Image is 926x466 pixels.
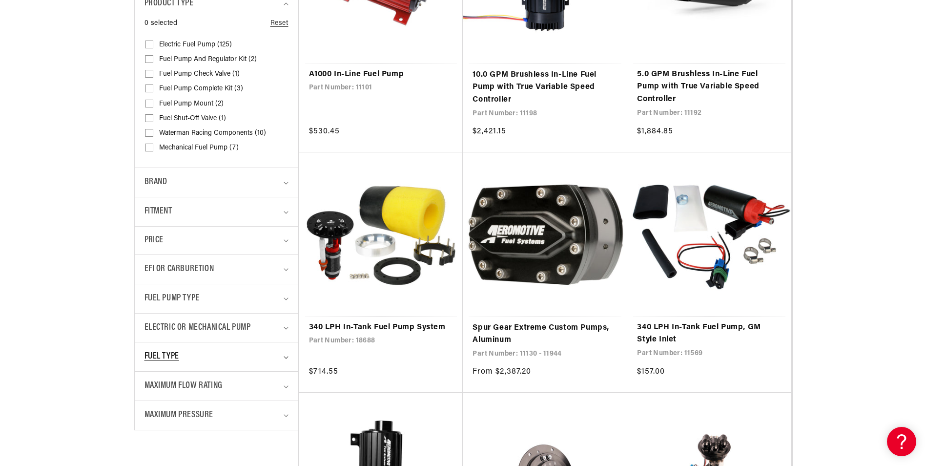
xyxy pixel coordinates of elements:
span: Fuel Type [144,350,179,364]
summary: Fuel Type (0 selected) [144,342,288,371]
summary: Brand (0 selected) [144,168,288,197]
a: 340 LPH In-Tank Fuel Pump System [309,321,453,334]
span: Fuel Pump Type [144,292,200,306]
a: 10.0 GPM Brushless In-Line Fuel Pump with True Variable Speed Controller [473,69,617,106]
span: Fuel Pump and Regulator Kit (2) [159,55,257,64]
span: Brand [144,175,167,190]
span: Fuel Shut-Off Valve (1) [159,114,226,123]
span: Fuel Pump Complete Kit (3) [159,85,243,93]
span: Price [144,234,164,247]
a: Spur Gear Extreme Custom Pumps, Aluminum [473,322,617,347]
summary: Maximum Flow Rating (0 selected) [144,372,288,401]
span: Maximum Flow Rating [144,379,223,393]
span: Fitment [144,205,172,219]
a: A1000 In-Line Fuel Pump [309,68,453,81]
a: 340 LPH In-Tank Fuel Pump, GM Style Inlet [637,321,782,346]
span: Waterman Racing Components (10) [159,129,266,138]
span: EFI or Carburetion [144,262,214,276]
span: Mechanical Fuel Pump (7) [159,144,239,152]
summary: Electric or Mechanical Pump (0 selected) [144,314,288,342]
a: Reset [270,18,288,29]
span: Fuel Pump Mount (2) [159,100,224,108]
summary: Fuel Pump Type (0 selected) [144,284,288,313]
span: Electric Fuel Pump (125) [159,41,232,49]
span: Electric or Mechanical Pump [144,321,251,335]
span: Maximum Pressure [144,408,214,423]
summary: Maximum Pressure (0 selected) [144,401,288,430]
a: 5.0 GPM Brushless In-Line Fuel Pump with True Variable Speed Controller [637,68,782,106]
summary: Price [144,227,288,254]
summary: EFI or Carburetion (0 selected) [144,255,288,284]
span: Fuel Pump Check Valve (1) [159,70,240,79]
span: 0 selected [144,18,178,29]
summary: Fitment (0 selected) [144,197,288,226]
